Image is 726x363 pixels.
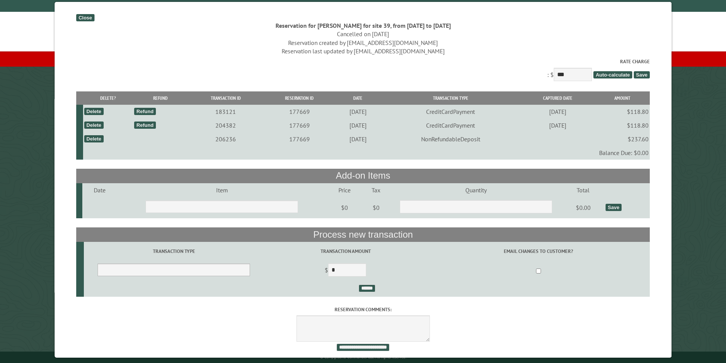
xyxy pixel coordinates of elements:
[76,169,650,183] th: Add-on Items
[380,132,521,146] td: NonRefundableDeposit
[521,118,595,132] td: [DATE]
[133,91,188,105] th: Refund
[82,183,117,197] td: Date
[134,108,156,115] div: Refund
[521,105,595,118] td: [DATE]
[134,122,156,129] div: Refund
[335,105,380,118] td: [DATE]
[595,132,650,146] td: $237.60
[117,183,327,197] td: Item
[380,91,521,105] th: Transaction Type
[562,197,604,218] td: $0.00
[362,197,390,218] td: $0
[593,71,632,78] span: Auto-calculate
[76,47,650,55] div: Reservation last updated by [EMAIL_ADDRESS][DOMAIN_NAME]
[76,58,650,83] div: : $
[380,118,521,132] td: CreditCardPayment
[263,132,335,146] td: 177669
[595,91,650,105] th: Amount
[606,204,622,211] div: Save
[390,183,562,197] td: Quantity
[335,118,380,132] td: [DATE]
[380,105,521,118] td: CreditCardPayment
[83,146,650,160] td: Balance Due: $0.00
[188,105,263,118] td: 183121
[84,108,104,115] div: Delete
[595,118,650,132] td: $118.80
[76,30,650,38] div: Cancelled on [DATE]
[595,105,650,118] td: $118.80
[320,355,406,360] small: © Campground Commander LLC. All rights reserved.
[188,132,263,146] td: 206236
[76,306,650,313] label: Reservation comments:
[263,105,335,118] td: 177669
[76,227,650,242] th: Process new transaction
[335,91,380,105] th: Date
[335,132,380,146] td: [DATE]
[428,248,649,255] label: Email changes to customer?
[327,183,362,197] td: Price
[188,118,263,132] td: 204382
[362,183,390,197] td: Tax
[188,91,263,105] th: Transaction ID
[264,260,427,281] td: $
[84,122,104,129] div: Delete
[76,38,650,47] div: Reservation created by [EMAIL_ADDRESS][DOMAIN_NAME]
[562,183,604,197] td: Total
[76,58,650,65] label: Rate Charge
[83,91,133,105] th: Delete?
[327,197,362,218] td: $0
[85,248,263,255] label: Transaction Type
[263,91,335,105] th: Reservation ID
[84,135,104,142] div: Delete
[265,248,426,255] label: Transaction Amount
[263,118,335,132] td: 177669
[634,71,650,78] span: Save
[76,21,650,30] div: Reservation for [PERSON_NAME] for site 39, from [DATE] to [DATE]
[521,91,595,105] th: Captured Date
[76,14,94,21] div: Close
